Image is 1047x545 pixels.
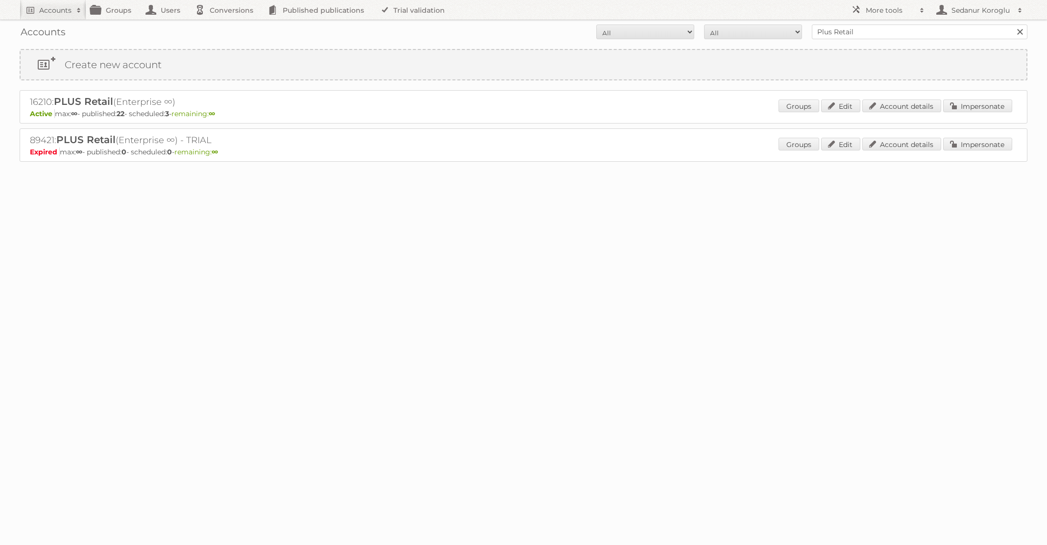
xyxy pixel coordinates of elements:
strong: 22 [117,109,124,118]
strong: ∞ [209,109,215,118]
a: Create new account [21,50,1026,79]
strong: 0 [122,148,126,156]
h2: Sedanur Koroglu [949,5,1013,15]
a: Edit [821,99,860,112]
strong: 3 [165,109,169,118]
p: max: - published: - scheduled: - [30,109,1017,118]
a: Account details [862,99,941,112]
strong: 0 [167,148,172,156]
span: PLUS Retail [56,134,116,146]
h2: Accounts [39,5,72,15]
strong: ∞ [71,109,77,118]
h2: 16210: (Enterprise ∞) [30,96,373,108]
a: Account details [862,138,941,150]
span: remaining: [171,109,215,118]
span: remaining: [174,148,218,156]
span: Active [30,109,55,118]
a: Groups [779,99,819,112]
strong: ∞ [76,148,82,156]
p: max: - published: - scheduled: - [30,148,1017,156]
a: Impersonate [943,138,1012,150]
h2: More tools [866,5,915,15]
h2: 89421: (Enterprise ∞) - TRIAL [30,134,373,147]
a: Edit [821,138,860,150]
a: Impersonate [943,99,1012,112]
span: Expired [30,148,60,156]
span: PLUS Retail [54,96,113,107]
a: Groups [779,138,819,150]
strong: ∞ [212,148,218,156]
